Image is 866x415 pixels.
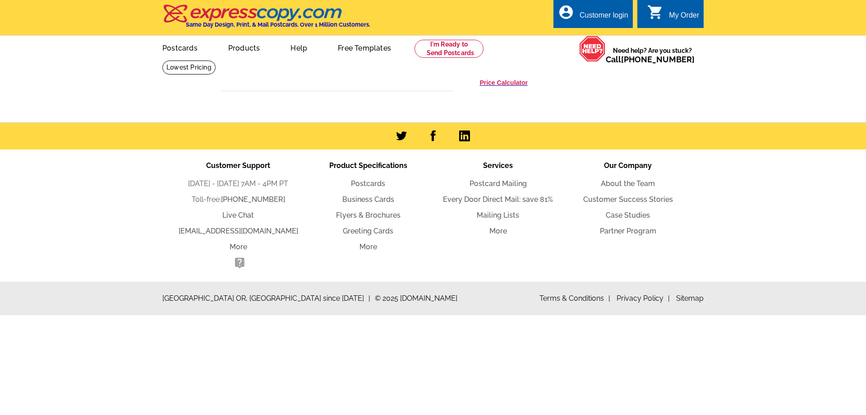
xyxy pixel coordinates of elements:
[222,211,254,219] a: Live Chat
[580,11,628,24] div: Customer login
[221,195,285,204] a: [PHONE_NUMBER]
[558,10,628,21] a: account_circle Customer login
[443,195,553,204] a: Every Door Direct Mail: save 81%
[470,179,527,188] a: Postcard Mailing
[162,11,370,28] a: Same Day Design, Print, & Mail Postcards. Over 1 Million Customers.
[329,161,407,170] span: Product Specifications
[606,55,695,64] span: Call
[477,211,519,219] a: Mailing Lists
[606,46,699,64] span: Need help? Are you stuck?
[336,211,401,219] a: Flyers & Brochures
[323,37,405,58] a: Free Templates
[489,227,507,235] a: More
[173,178,303,189] li: [DATE] - [DATE] 7AM - 4PM PT
[617,294,670,303] a: Privacy Policy
[539,294,610,303] a: Terms & Conditions
[148,37,212,58] a: Postcards
[600,227,656,235] a: Partner Program
[479,79,528,87] a: Price Calculator
[179,227,298,235] a: [EMAIL_ADDRESS][DOMAIN_NAME]
[483,161,513,170] span: Services
[173,194,303,205] li: Toll-free:
[230,242,247,251] a: More
[647,10,699,21] a: shopping_cart My Order
[206,161,270,170] span: Customer Support
[647,4,663,20] i: shopping_cart
[621,55,695,64] a: [PHONE_NUMBER]
[351,179,385,188] a: Postcards
[583,195,673,204] a: Customer Success Stories
[375,293,457,304] span: © 2025 [DOMAIN_NAME]
[214,37,275,58] a: Products
[558,4,574,20] i: account_circle
[359,242,377,251] a: More
[601,179,655,188] a: About the Team
[186,21,370,28] h4: Same Day Design, Print, & Mail Postcards. Over 1 Million Customers.
[343,227,393,235] a: Greeting Cards
[162,293,370,304] span: [GEOGRAPHIC_DATA] OR, [GEOGRAPHIC_DATA] since [DATE]
[606,211,650,219] a: Case Studies
[276,37,322,58] a: Help
[579,36,606,62] img: help
[676,294,704,303] a: Sitemap
[604,161,652,170] span: Our Company
[342,195,394,204] a: Business Cards
[669,11,699,24] div: My Order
